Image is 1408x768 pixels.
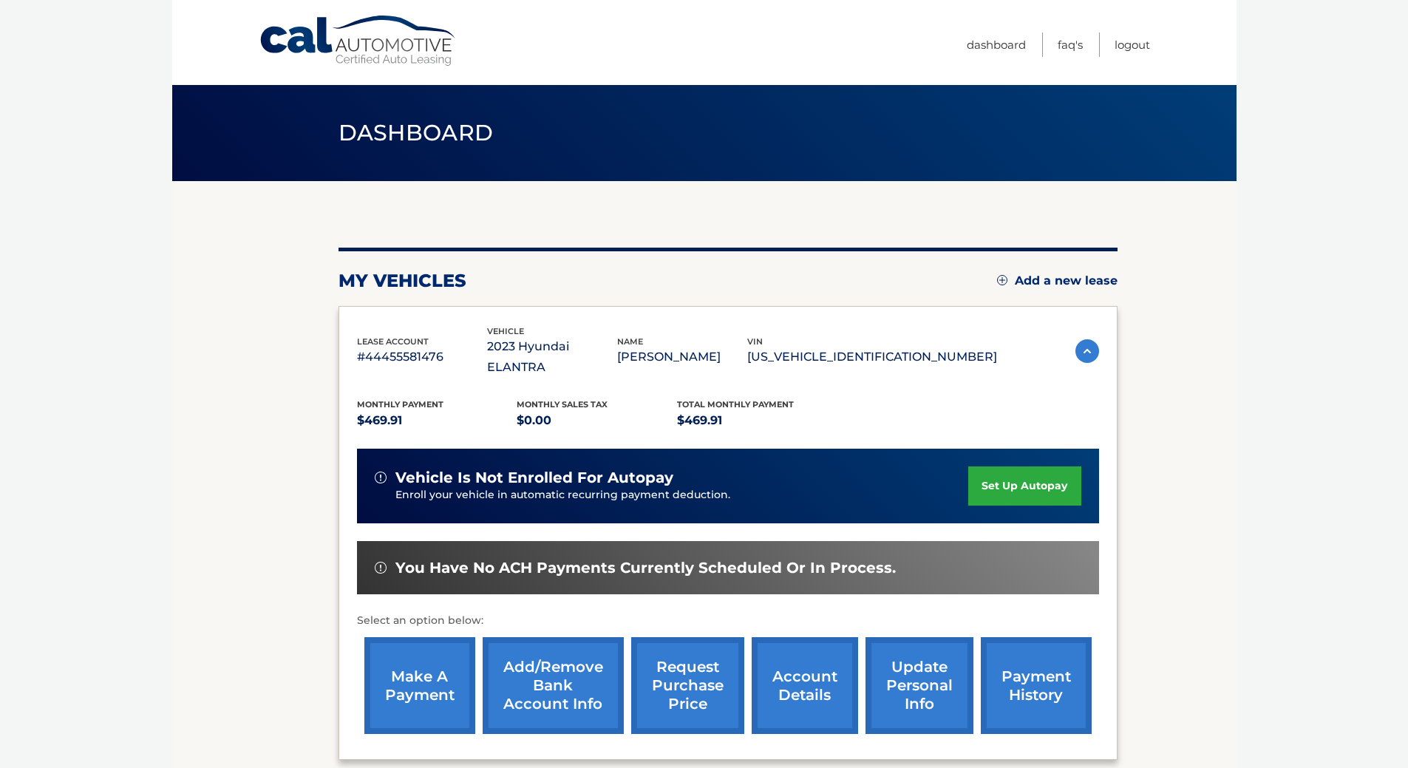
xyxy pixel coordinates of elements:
a: Dashboard [967,33,1026,57]
span: Monthly Payment [357,399,443,410]
a: set up autopay [968,466,1081,506]
a: payment history [981,637,1092,734]
span: name [617,336,643,347]
a: Add a new lease [997,273,1118,288]
a: Add/Remove bank account info [483,637,624,734]
p: Select an option below: [357,612,1099,630]
span: You have no ACH payments currently scheduled or in process. [395,559,896,577]
span: Dashboard [339,119,494,146]
p: [PERSON_NAME] [617,347,747,367]
a: make a payment [364,637,475,734]
a: request purchase price [631,637,744,734]
p: 2023 Hyundai ELANTRA [487,336,617,378]
p: $469.91 [357,410,517,431]
img: alert-white.svg [375,562,387,574]
span: vehicle [487,326,524,336]
p: $0.00 [517,410,677,431]
span: Total Monthly Payment [677,399,794,410]
p: Enroll your vehicle in automatic recurring payment deduction. [395,487,969,503]
img: accordion-active.svg [1075,339,1099,363]
img: alert-white.svg [375,472,387,483]
a: Cal Automotive [259,15,458,67]
p: #44455581476 [357,347,487,367]
a: account details [752,637,858,734]
p: [US_VEHICLE_IDENTIFICATION_NUMBER] [747,347,997,367]
a: Logout [1115,33,1150,57]
span: vin [747,336,763,347]
a: update personal info [865,637,973,734]
h2: my vehicles [339,270,466,292]
p: $469.91 [677,410,837,431]
img: add.svg [997,275,1007,285]
span: Monthly sales Tax [517,399,608,410]
span: vehicle is not enrolled for autopay [395,469,673,487]
span: lease account [357,336,429,347]
a: FAQ's [1058,33,1083,57]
